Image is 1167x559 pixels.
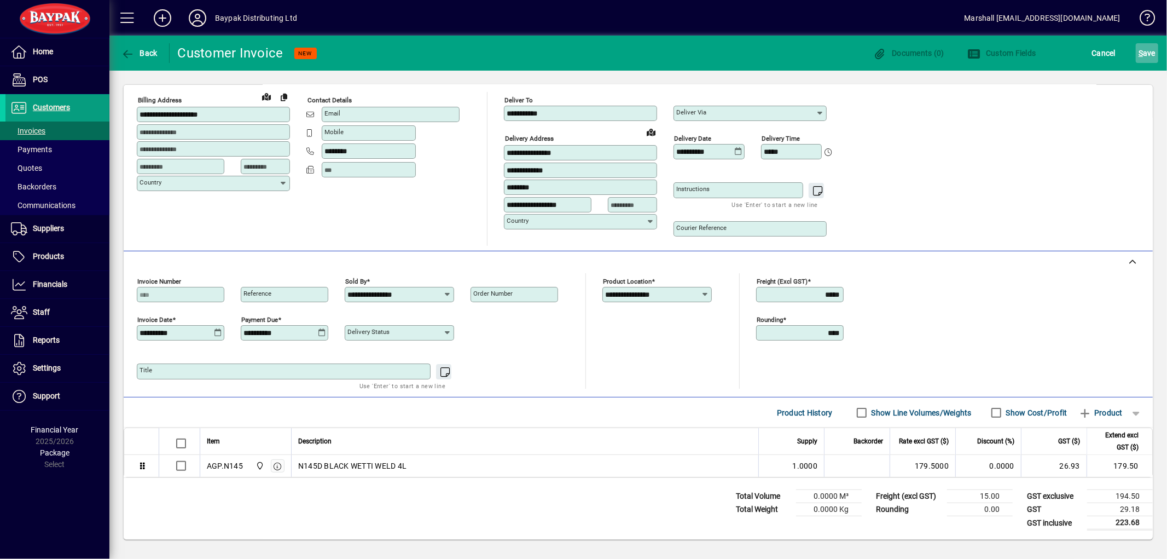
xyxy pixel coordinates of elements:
[730,503,796,516] td: Total Weight
[1021,455,1087,477] td: 26.93
[1073,403,1128,423] button: Product
[1092,44,1116,62] span: Cancel
[5,122,109,140] a: Invoices
[11,182,56,191] span: Backorders
[11,145,52,154] span: Payments
[40,448,69,457] span: Package
[967,49,1036,57] span: Custom Fields
[258,88,275,105] a: View on map
[1078,404,1123,422] span: Product
[33,308,50,316] span: Staff
[854,435,883,447] span: Backorder
[5,66,109,94] a: POS
[121,49,158,57] span: Back
[5,355,109,382] a: Settings
[11,126,45,135] span: Invoices
[965,9,1120,27] div: Marshall [EMAIL_ADDRESS][DOMAIN_NAME]
[773,403,837,423] button: Product History
[1087,503,1153,516] td: 29.18
[507,217,529,224] mat-label: Country
[1021,503,1087,516] td: GST
[870,43,947,63] button: Documents (0)
[5,299,109,326] a: Staff
[137,278,181,285] mat-label: Invoice number
[5,243,109,270] a: Products
[5,159,109,177] a: Quotes
[33,252,64,261] span: Products
[215,9,297,27] div: Baypak Distributing Ltd
[5,140,109,159] a: Payments
[504,96,533,104] mat-label: Deliver To
[676,185,710,193] mat-label: Instructions
[1087,455,1152,477] td: 179.50
[347,328,390,336] mat-label: Delivery status
[1021,490,1087,503] td: GST exclusive
[676,224,727,232] mat-label: Courier Reference
[1131,2,1153,38] a: Knowledge Base
[1087,516,1153,530] td: 223.68
[275,88,293,106] button: Copy to Delivery address
[5,196,109,215] a: Communications
[33,47,53,56] span: Home
[793,460,818,471] span: 1.0000
[33,103,70,112] span: Customers
[299,50,312,57] span: NEW
[899,435,949,447] span: Rate excl GST ($)
[109,43,170,63] app-page-header-button: Back
[965,43,1039,63] button: Custom Fields
[1094,429,1139,453] span: Extend excl GST ($)
[359,379,445,392] mat-hint: Use 'Enter' to start a new line
[5,271,109,298] a: Financials
[762,135,800,142] mat-label: Delivery time
[5,38,109,66] a: Home
[207,435,220,447] span: Item
[11,164,42,172] span: Quotes
[140,178,161,186] mat-label: Country
[298,460,407,471] span: N145D BLACK WETTI WELD 4L
[730,490,796,503] td: Total Volume
[33,336,60,344] span: Reports
[796,503,862,516] td: 0.0000 Kg
[140,366,152,374] mat-label: Title
[1058,435,1080,447] span: GST ($)
[180,8,215,28] button: Profile
[977,435,1014,447] span: Discount (%)
[298,435,332,447] span: Description
[5,215,109,243] a: Suppliers
[243,290,271,297] mat-label: Reference
[137,316,172,324] mat-label: Invoice date
[5,383,109,410] a: Support
[757,278,808,285] mat-label: Freight (excl GST)
[1087,490,1153,503] td: 194.50
[870,490,947,503] td: Freight (excl GST)
[897,460,949,471] div: 179.5000
[1139,44,1156,62] span: ave
[947,503,1013,516] td: 0.00
[241,316,278,324] mat-label: Payment due
[1004,407,1067,418] label: Show Cost/Profit
[1089,43,1119,63] button: Cancel
[118,43,160,63] button: Back
[757,316,783,324] mat-label: Rounding
[1021,516,1087,530] td: GST inclusive
[33,280,67,289] span: Financials
[1136,43,1158,63] button: Save
[797,435,817,447] span: Supply
[870,503,947,516] td: Rounding
[31,425,79,434] span: Financial Year
[33,364,61,372] span: Settings
[345,278,367,285] mat-label: Sold by
[11,201,76,210] span: Communications
[5,177,109,196] a: Backorders
[33,224,64,233] span: Suppliers
[947,490,1013,503] td: 15.00
[732,198,818,211] mat-hint: Use 'Enter' to start a new line
[253,460,265,472] span: Baypak - Onekawa
[207,460,243,471] div: AGP.N145
[33,391,60,400] span: Support
[796,490,862,503] td: 0.0000 M³
[676,108,706,116] mat-label: Deliver via
[603,278,652,285] mat-label: Product location
[473,290,513,297] mat-label: Order number
[145,8,180,28] button: Add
